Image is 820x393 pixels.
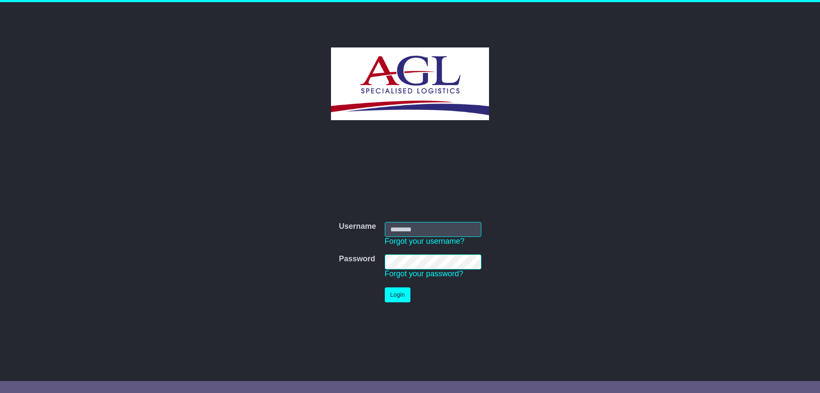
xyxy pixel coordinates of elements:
[385,269,463,278] a: Forgot your password?
[331,47,489,120] img: AGL SPECIALISED LOGISTICS
[385,237,465,245] a: Forgot your username?
[339,222,376,231] label: Username
[385,287,410,302] button: Login
[339,254,375,264] label: Password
